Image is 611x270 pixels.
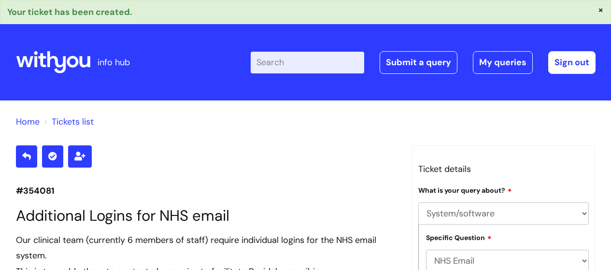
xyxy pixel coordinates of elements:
[548,51,596,73] a: Sign out
[473,51,533,73] a: My queries
[598,5,604,14] button: ×
[380,51,457,73] a: Submit a query
[16,183,398,199] p: #354081
[418,185,512,195] label: What is your query about?
[16,114,40,129] li: Solution home
[418,161,589,177] h3: Ticket details
[251,52,364,73] input: Search
[98,55,130,70] p: info hub
[42,114,94,129] li: Tickets list
[16,207,398,225] h1: Additional Logins for NHS email
[251,51,596,73] div: | -
[426,232,492,242] label: Specific Question
[16,116,40,128] a: Home
[52,116,94,128] a: Tickets list
[16,232,398,264] div: Our clinical team (currently 6 members of staff) require individual logins for the NHS email system.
